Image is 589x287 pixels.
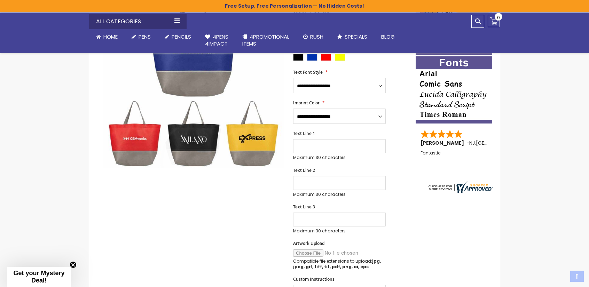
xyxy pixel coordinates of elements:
span: Text Font Style [293,69,323,75]
div: Yellow [335,54,345,61]
a: 4PROMOTIONALITEMS [235,29,296,52]
span: 0 [497,14,500,21]
strong: jpg, jpeg, gif, tiff, tif, pdf, png, ai, eps [293,258,381,270]
div: Blue [307,54,317,61]
span: [PERSON_NAME] [421,139,466,146]
span: Custom Instructions [293,276,335,282]
span: Text Line 1 [293,130,315,136]
a: Rush [296,29,330,45]
a: Specials [330,29,374,45]
span: Pens [139,33,151,40]
p: Compatible file extensions to upload: [293,258,386,270]
span: Text Line 2 [293,167,315,173]
div: Black [293,54,304,61]
span: Artwork Upload [293,240,324,246]
span: [GEOGRAPHIC_DATA] [476,139,527,146]
a: 0 [488,15,500,27]
img: font-personalization-examples [416,56,492,123]
span: Specials [345,33,367,40]
span: Rush [310,33,323,40]
p: Maximum 30 characters [293,155,386,160]
p: Maximum 30 characters [293,192,386,197]
span: Blog [381,33,395,40]
p: Maximum 30 characters [293,228,386,234]
span: Home [103,33,118,40]
div: All Categories [89,14,187,29]
span: 4PROMOTIONAL ITEMS [242,33,289,47]
img: 4pens.com widget logo [427,181,493,193]
a: Home [89,29,125,45]
a: Blog [374,29,402,45]
button: Close teaser [70,261,77,268]
span: 4Pens 4impact [205,33,228,47]
a: 4pens.com certificate URL [427,189,493,194]
div: Fantastic [421,151,488,166]
span: Pencils [172,33,191,40]
a: Pencils [158,29,198,45]
span: Text Line 3 [293,204,315,210]
a: Pens [125,29,158,45]
div: Get your Mystery Deal!Close teaser [7,267,71,287]
span: NJ [469,139,475,146]
span: Get your Mystery Deal! [13,270,64,284]
div: Red [321,54,331,61]
a: 4Pens4impact [198,29,235,52]
iframe: Google Customer Reviews [532,268,589,287]
span: - , [466,139,527,146]
span: Imprint Color [293,100,320,106]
